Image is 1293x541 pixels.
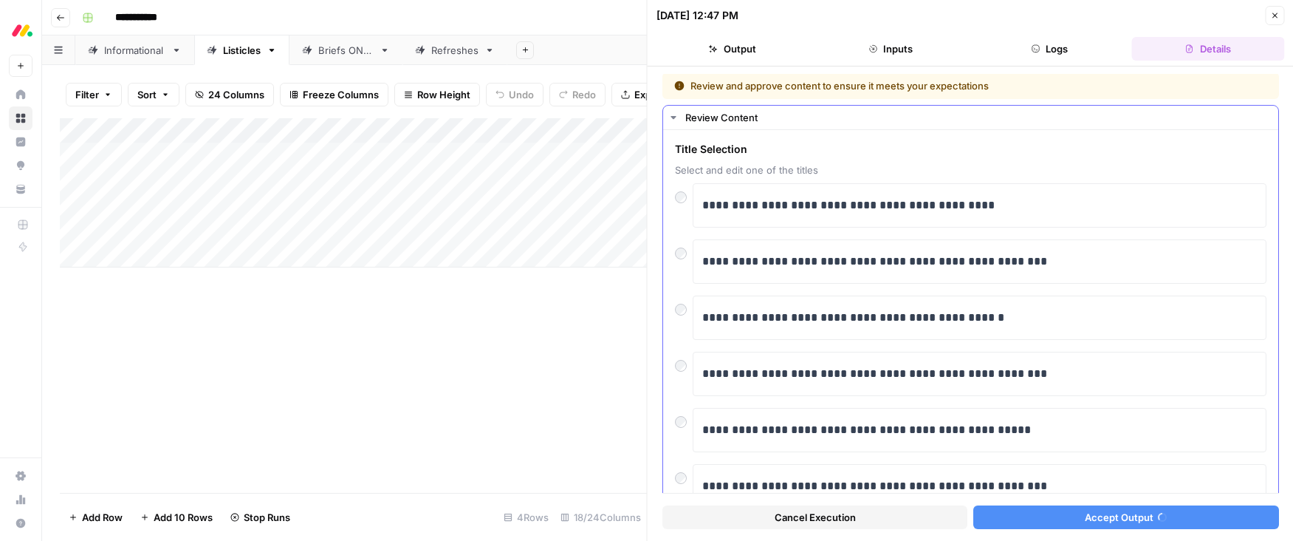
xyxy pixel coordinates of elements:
[222,506,299,529] button: Stop Runs
[674,78,1128,93] div: Review and approve content to ensure it meets your expectations
[814,37,967,61] button: Inputs
[663,106,1278,129] button: Review Content
[9,83,32,106] a: Home
[611,83,696,106] button: Export CSV
[137,87,157,102] span: Sort
[223,43,261,58] div: Listicles
[128,83,179,106] button: Sort
[662,506,967,529] button: Cancel Execution
[498,506,555,529] div: 4 Rows
[318,43,374,58] div: Briefs ONLY
[394,83,480,106] button: Row Height
[9,17,35,44] img: Monday.com Logo
[486,83,543,106] button: Undo
[9,154,32,177] a: Opportunities
[402,35,507,65] a: Refreshes
[572,87,596,102] span: Redo
[431,43,479,58] div: Refreshes
[973,37,1126,61] button: Logs
[1085,510,1153,525] span: Accept Output
[555,506,647,529] div: 18/24 Columns
[9,511,32,535] button: Help + Support
[66,83,122,106] button: Filter
[9,488,32,511] a: Usage
[244,510,290,525] span: Stop Runs
[973,506,1278,529] button: Accept Output
[289,35,402,65] a: Briefs ONLY
[656,8,738,23] div: [DATE] 12:47 PM
[9,106,32,130] a: Browse
[60,506,131,529] button: Add Row
[75,35,194,65] a: Informational
[1131,37,1284,61] button: Details
[656,37,809,61] button: Output
[634,87,687,102] span: Export CSV
[194,35,289,65] a: Listicles
[774,510,855,525] span: Cancel Execution
[685,110,1269,125] div: Review Content
[675,142,1266,157] span: Title Selection
[131,506,222,529] button: Add 10 Rows
[82,510,123,525] span: Add Row
[549,83,606,106] button: Redo
[303,87,379,102] span: Freeze Columns
[104,43,165,58] div: Informational
[9,12,32,49] button: Workspace: Monday.com
[9,177,32,201] a: Your Data
[75,87,99,102] span: Filter
[280,83,388,106] button: Freeze Columns
[675,163,1266,177] span: Select and edit one of the titles
[509,87,534,102] span: Undo
[9,464,32,488] a: Settings
[185,83,274,106] button: 24 Columns
[9,130,32,154] a: Insights
[417,87,470,102] span: Row Height
[208,87,264,102] span: 24 Columns
[154,510,213,525] span: Add 10 Rows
